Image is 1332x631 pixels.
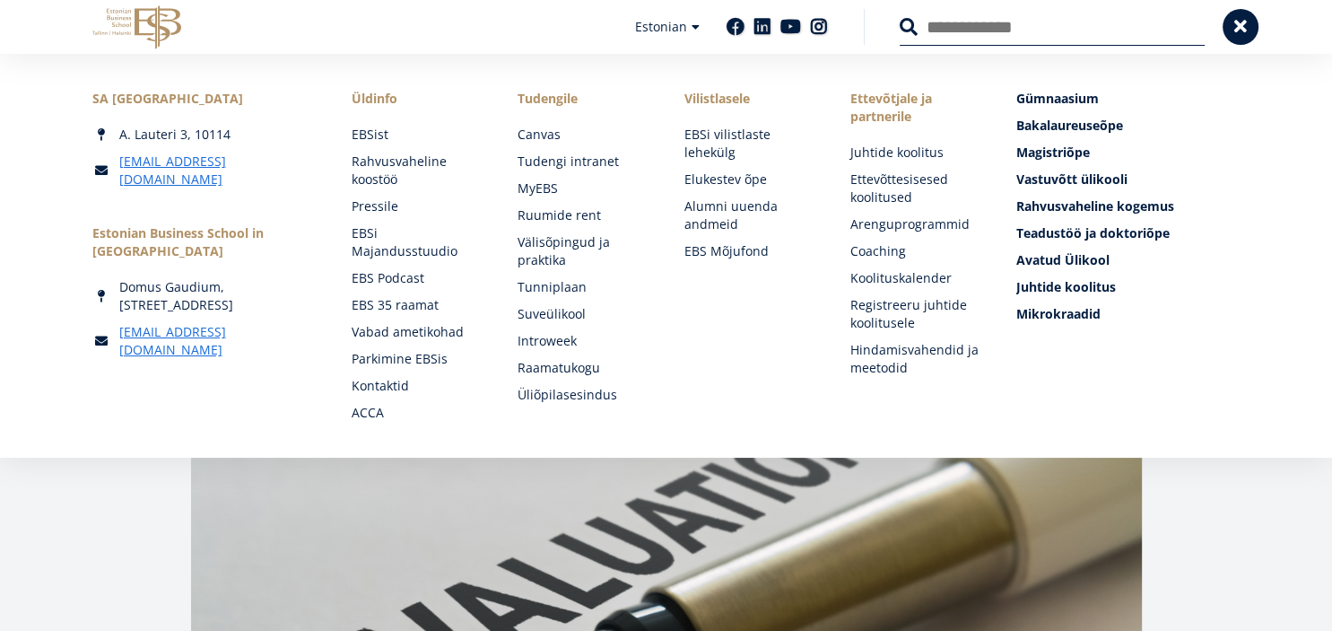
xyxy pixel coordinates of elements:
div: Estonian Business School in [GEOGRAPHIC_DATA] [92,224,317,260]
a: Ruumide rent [518,206,648,224]
span: Üldinfo [352,90,482,108]
a: Vastuvõtt ülikooli [1016,171,1241,188]
a: Hindamisvahendid ja meetodid [850,341,980,377]
a: Gümnaasium [1016,90,1241,108]
span: Magistriõpe [1016,144,1090,161]
span: Gümnaasium [1016,90,1099,107]
a: Mikrokraadid [1016,305,1241,323]
a: Teadustöö ja doktoriõpe [1016,224,1241,242]
a: Juhtide koolitus [1016,278,1241,296]
a: [EMAIL_ADDRESS][DOMAIN_NAME] [119,153,317,188]
a: Koolituskalender [850,269,980,287]
div: SA [GEOGRAPHIC_DATA] [92,90,317,108]
span: Avatud Ülikool [1016,251,1110,268]
a: EBS Podcast [352,269,482,287]
span: Mikrokraadid [1016,305,1101,322]
a: Introweek [518,332,648,350]
a: Coaching [850,242,980,260]
span: Teadustöö ja doktoriõpe [1016,224,1170,241]
a: Alumni uuenda andmeid [684,197,814,233]
a: Linkedin [753,18,771,36]
a: Elukestev õpe [684,171,814,188]
a: Juhtide koolitus [850,144,980,162]
a: Registreeru juhtide koolitusele [850,296,980,332]
a: Tudengi intranet [518,153,648,171]
a: Bakalaureuseõpe [1016,117,1241,135]
a: EBS Mõjufond [684,242,814,260]
span: Juhtide koolitus [1016,278,1116,295]
span: Bakalaureuseõpe [1016,117,1123,134]
a: [EMAIL_ADDRESS][DOMAIN_NAME] [119,323,317,359]
a: Facebook [727,18,744,36]
a: EBSi Majandusstuudio [352,224,482,260]
div: Domus Gaudium, [STREET_ADDRESS] [92,278,317,314]
a: Raamatukogu [518,359,648,377]
a: Vabad ametikohad [352,323,482,341]
a: Magistriõpe [1016,144,1241,162]
a: Canvas [518,126,648,144]
span: Ettevõtjale ja partnerile [850,90,980,126]
a: Pressile [352,197,482,215]
a: MyEBS [518,180,648,197]
a: Rahvusvaheline kogemus [1016,197,1241,215]
a: Tudengile [518,90,648,108]
a: Suveülikool [518,305,648,323]
a: Parkimine EBSis [352,350,482,368]
a: Välisõpingud ja praktika [518,233,648,269]
a: Ettevõttesisesed koolitused [850,171,980,206]
a: EBSi vilistlaste lehekülg [684,126,814,162]
a: EBS 35 raamat [352,296,482,314]
a: Rahvusvaheline koostöö [352,153,482,188]
a: EBSist [352,126,482,144]
a: Kontaktid [352,377,482,395]
span: Rahvusvaheline kogemus [1016,197,1174,215]
span: Vastuvõtt ülikooli [1016,171,1127,188]
a: Avatud Ülikool [1016,251,1241,269]
a: Instagram [810,18,828,36]
a: Arenguprogrammid [850,215,980,233]
a: Youtube [780,18,801,36]
div: A. Lauteri 3, 10114 [92,126,317,144]
a: Üliõpilasesindus [518,386,648,404]
a: ACCA [352,404,482,422]
span: Vilistlasele [684,90,814,108]
a: Tunniplaan [518,278,648,296]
